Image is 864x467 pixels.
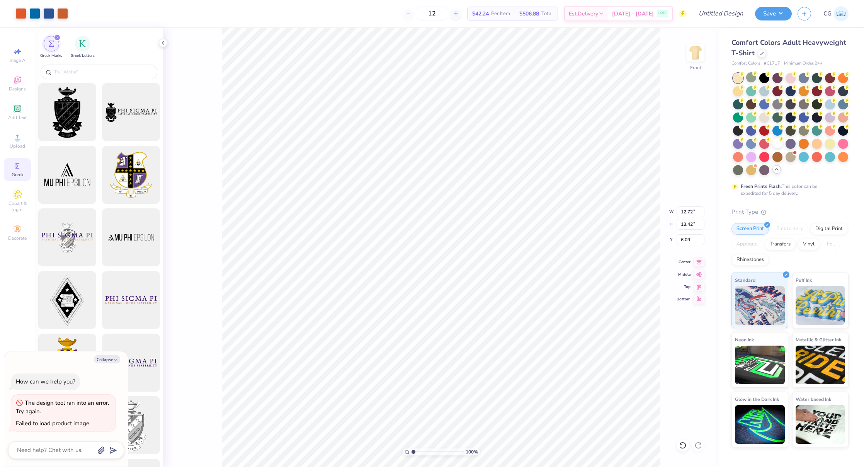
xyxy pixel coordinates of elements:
[735,336,754,344] span: Neon Ink
[48,41,54,47] img: Greek Marks Image
[755,7,792,20] button: Save
[784,60,823,67] span: Minimum Order: 24 +
[688,45,703,60] img: Front
[4,200,31,213] span: Clipart & logos
[764,60,780,67] span: # C1717
[823,9,832,18] span: CG
[16,419,89,427] div: Failed to load product image
[8,114,27,121] span: Add Text
[796,405,845,444] img: Water based Ink
[833,6,849,21] img: Charley Goldstein
[731,223,769,235] div: Screen Print
[735,405,785,444] img: Glow in the Dark Ink
[40,53,62,59] span: Greek Marks
[12,172,24,178] span: Greek
[731,239,762,250] div: Applique
[741,183,836,197] div: This color can be expedited for 5 day delivery.
[8,235,27,241] span: Decorate
[40,36,62,59] div: filter for Greek Marks
[16,378,75,385] div: How can we help you?
[71,36,95,59] button: filter button
[40,36,62,59] button: filter button
[9,57,27,63] span: Image AI
[658,11,667,16] span: FREE
[822,239,840,250] div: Foil
[735,395,779,403] span: Glow in the Dark Ink
[417,7,447,20] input: – –
[519,10,539,18] span: $506.88
[796,336,841,344] span: Metallic & Glitter Ink
[731,208,849,216] div: Print Type
[798,239,820,250] div: Vinyl
[677,284,691,290] span: Top
[53,68,152,76] input: Try "Alpha"
[677,297,691,302] span: Bottom
[796,286,845,325] img: Puff Ink
[741,183,782,189] strong: Fresh Prints Flash:
[796,395,831,403] span: Water based Ink
[731,60,760,67] span: Comfort Colors
[765,239,796,250] div: Transfers
[796,276,812,284] span: Puff Ink
[466,448,478,455] span: 100 %
[735,346,785,384] img: Neon Ink
[71,36,95,59] div: filter for Greek Letters
[735,276,755,284] span: Standard
[690,64,701,71] div: Front
[677,259,691,265] span: Center
[491,10,510,18] span: Per Item
[823,6,849,21] a: CG
[731,38,846,58] span: Comfort Colors Adult Heavyweight T-Shirt
[731,254,769,266] div: Rhinestones
[771,223,808,235] div: Embroidery
[71,53,95,59] span: Greek Letters
[569,10,598,18] span: Est. Delivery
[541,10,553,18] span: Total
[94,355,120,363] button: Collapse
[796,346,845,384] img: Metallic & Glitter Ink
[692,6,749,21] input: Untitled Design
[735,286,785,325] img: Standard
[677,272,691,277] span: Middle
[612,10,654,18] span: [DATE] - [DATE]
[10,143,25,149] span: Upload
[810,223,848,235] div: Digital Print
[9,86,26,92] span: Designs
[16,399,109,416] div: The design tool ran into an error. Try again.
[79,40,87,48] img: Greek Letters Image
[472,10,489,18] span: $42.24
